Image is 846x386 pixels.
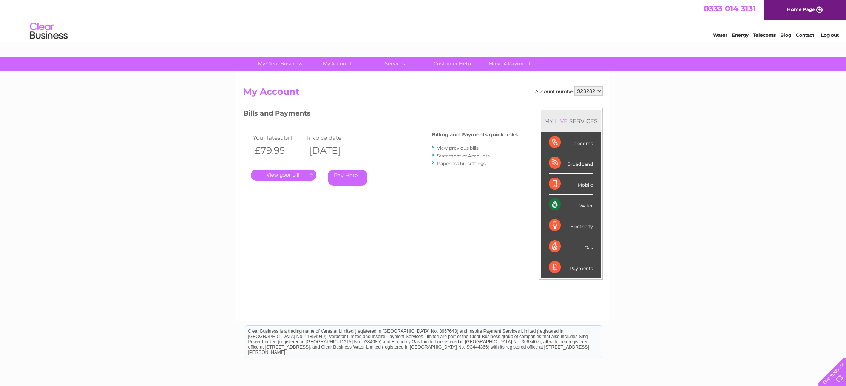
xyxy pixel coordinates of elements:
h2: My Account [243,86,603,101]
div: MY SERVICES [541,110,601,132]
a: My Clear Business [249,57,311,71]
th: [DATE] [305,143,360,158]
a: My Account [306,57,369,71]
td: Your latest bill [251,133,305,143]
div: Account number [535,86,603,96]
img: logo.png [29,20,68,43]
a: Contact [796,32,814,38]
a: . [251,170,316,181]
a: Statement of Accounts [437,153,490,159]
div: Mobile [549,174,593,195]
div: Telecoms [549,132,593,153]
div: Clear Business is a trading name of Verastar Limited (registered in [GEOGRAPHIC_DATA] No. 3667643... [245,4,602,37]
a: Telecoms [753,32,776,38]
a: Make A Payment [479,57,541,71]
a: Pay Here [328,170,367,186]
div: Water [549,195,593,215]
a: Blog [780,32,791,38]
h4: Billing and Payments quick links [432,132,518,137]
a: Log out [821,32,839,38]
a: 0333 014 3131 [704,4,756,13]
div: Gas [549,236,593,257]
th: £79.95 [251,143,305,158]
div: LIVE [553,117,569,125]
div: Payments [549,257,593,278]
div: Electricity [549,215,593,236]
a: Customer Help [421,57,483,71]
a: View previous bills [437,145,479,151]
a: Services [364,57,426,71]
h3: Bills and Payments [243,108,518,121]
td: Invoice date [305,133,360,143]
a: Paperless bill settings [437,161,486,166]
a: Energy [732,32,749,38]
div: Broadband [549,153,593,174]
a: Water [713,32,727,38]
